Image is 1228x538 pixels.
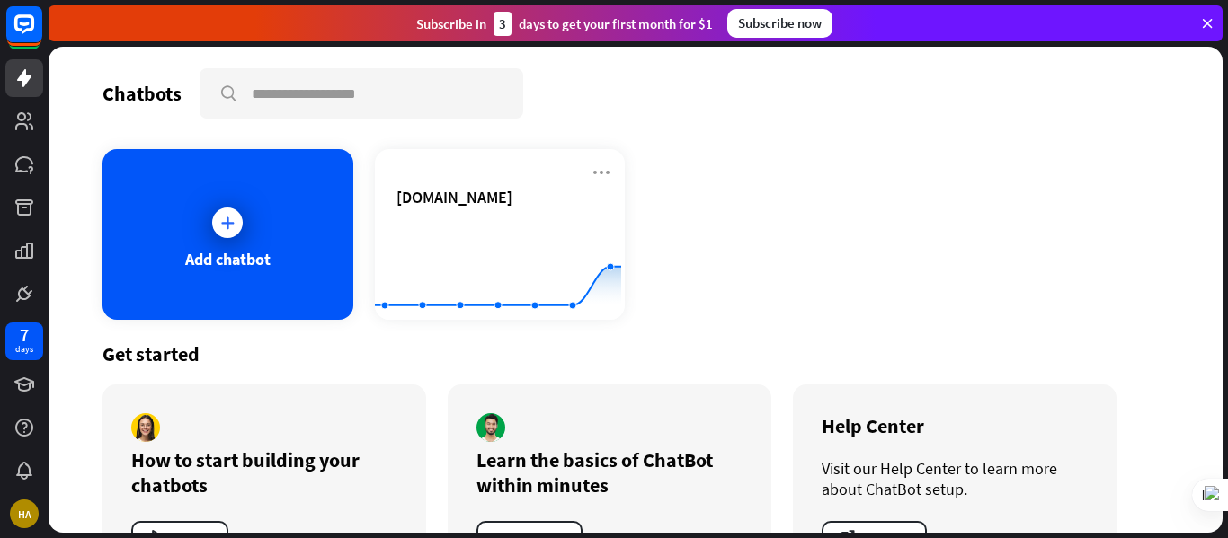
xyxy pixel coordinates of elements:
[476,413,505,442] img: author
[727,9,832,38] div: Subscribe now
[131,447,397,498] div: How to start building your chatbots
[10,499,39,528] div: HA
[476,447,743,498] div: Learn the basics of ChatBot within minutes
[396,187,512,207] span: miragemarketingai.com
[15,343,33,356] div: days
[20,327,29,343] div: 7
[185,249,271,269] div: Add chatbot
[822,413,1088,438] div: Help Center
[102,81,182,106] div: Chatbots
[131,413,160,442] img: author
[102,341,1169,366] div: Get started
[494,12,512,36] div: 3
[416,12,713,36] div: Subscribe in days to get your first month for $1
[5,322,43,360] a: 7 days
[822,458,1088,499] div: Visit our Help Center to learn more about ChatBot setup.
